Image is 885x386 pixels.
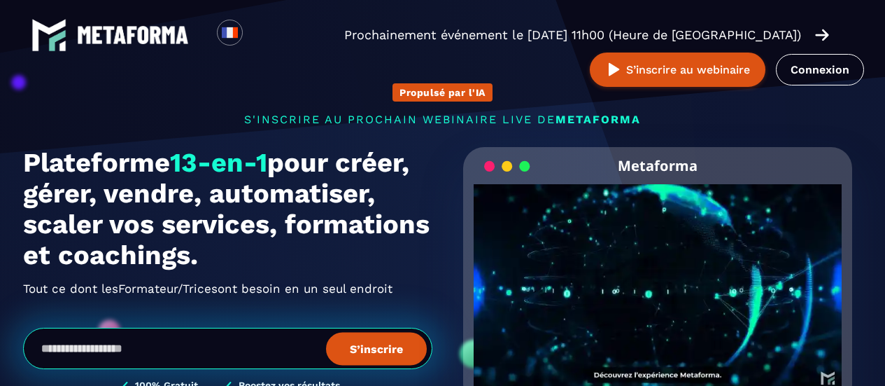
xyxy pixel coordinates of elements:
[77,26,189,44] img: logo
[221,24,239,41] img: fr
[474,184,842,368] video: Your browser does not support the video tag.
[484,160,530,173] img: loading
[170,147,267,178] span: 13-en-1
[326,332,427,365] button: S’inscrire
[23,277,432,300] h2: Tout ce dont les ont besoin en un seul endroit
[23,147,432,270] h1: Plateforme pour créer, gérer, vendre, automatiser, scaler vos services, formations et coachings.
[618,147,698,184] h2: Metaforma
[815,27,829,43] img: arrow-right
[605,61,623,78] img: play
[23,113,863,126] p: s'inscrire au prochain webinaire live de
[118,277,218,300] span: Formateur/Trices
[776,54,864,85] a: Connexion
[344,25,801,45] p: Prochainement événement le [DATE] 11h00 (Heure de [GEOGRAPHIC_DATA])
[590,53,765,87] button: S’inscrire au webinaire
[31,18,66,53] img: logo
[255,27,265,43] input: Search for option
[243,20,277,50] div: Search for option
[555,113,641,126] span: METAFORMA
